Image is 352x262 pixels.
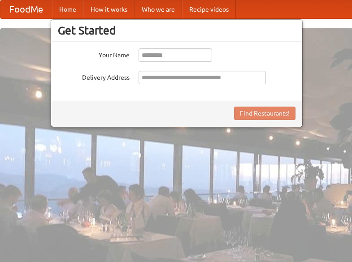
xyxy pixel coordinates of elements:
[58,24,296,37] h3: Get Started
[58,71,130,82] label: Delivery Address
[83,0,135,18] a: How it works
[135,0,182,18] a: Who we are
[234,107,296,120] button: Find Restaurants!
[0,0,52,18] a: FoodMe
[182,0,236,18] a: Recipe videos
[52,0,83,18] a: Home
[58,48,130,60] label: Your Name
